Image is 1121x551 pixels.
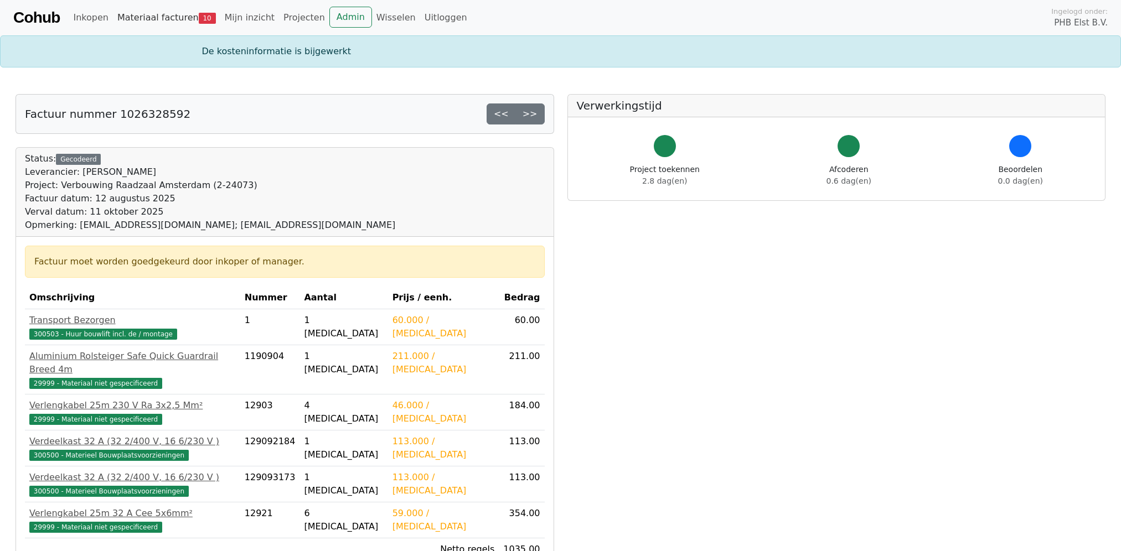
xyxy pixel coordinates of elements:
[499,287,544,309] th: Bedrag
[25,192,395,205] div: Factuur datum: 12 augustus 2025
[29,399,236,425] a: Verlengkabel 25m 230 V Ra 3x2,5 Mm²29999 - Materiaal niet gespecificeerd
[220,7,280,29] a: Mijn inzicht
[29,507,236,533] a: Verlengkabel 25m 32 A Cee 5x6mm²29999 - Materiaal niet gespecificeerd
[29,450,189,461] span: 300500 - Materieel Bouwplaatsvoorzieningen
[29,486,189,497] span: 300500 - Materieel Bouwplaatsvoorzieningen
[25,107,190,121] h5: Factuur nummer 1026328592
[392,399,495,425] div: 46.000 / [MEDICAL_DATA]
[388,287,499,309] th: Prijs / eenh.
[279,7,329,29] a: Projecten
[304,314,383,340] div: 1 [MEDICAL_DATA]
[630,164,700,187] div: Project toekennen
[240,394,300,430] td: 12903
[29,314,236,327] div: Transport Bezorgen
[329,7,372,28] a: Admin
[826,176,871,185] span: 0.6 dag(en)
[29,314,236,340] a: Transport Bezorgen300503 - Huur bouwlift incl. de / montage
[392,507,495,533] div: 59.000 / [MEDICAL_DATA]
[25,287,240,309] th: Omschrijving
[499,309,544,345] td: 60.00
[25,219,395,232] div: Opmerking: [EMAIL_ADDRESS][DOMAIN_NAME]; [EMAIL_ADDRESS][DOMAIN_NAME]
[240,309,300,345] td: 1
[199,13,216,24] span: 10
[826,164,871,187] div: Afcoderen
[420,7,472,29] a: Uitloggen
[240,466,300,502] td: 129093173
[34,255,535,268] div: Factuur moet worden goedgekeurd door inkoper of manager.
[240,345,300,394] td: 1190904
[499,502,544,538] td: 354.00
[499,394,544,430] td: 184.00
[240,287,300,309] th: Nummer
[499,466,544,502] td: 113.00
[29,350,236,389] a: Aluminium Rolsteiger Safe Quick Guardrail Breed 4m29999 - Materiaal niet gespecificeerd
[299,287,388,309] th: Aantal
[304,350,383,376] div: 1 [MEDICAL_DATA]
[515,103,545,124] a: >>
[1051,6,1108,17] span: Ingelogd onder:
[392,314,495,340] div: 60.000 / [MEDICAL_DATA]
[392,350,495,376] div: 211.000 / [MEDICAL_DATA]
[195,45,926,58] div: De kosteninformatie is bijgewerkt
[25,179,395,192] div: Project: Verbouwing Raadzaal Amsterdam (2-24073)
[642,176,687,185] span: 2.8 dag(en)
[998,164,1043,187] div: Beoordelen
[29,471,236,497] a: Verdeelkast 32 A (32 2/400 V, 16 6/230 V )300500 - Materieel Bouwplaatsvoorzieningen
[29,435,236,448] div: Verdeelkast 32 A (32 2/400 V, 16 6/230 V )
[1054,17,1108,29] span: PHB Elst B.V.
[998,176,1043,185] span: 0.0 dag(en)
[29,507,236,520] div: Verlengkabel 25m 32 A Cee 5x6mm²
[29,435,236,461] a: Verdeelkast 32 A (32 2/400 V, 16 6/230 V )300500 - Materieel Bouwplaatsvoorzieningen
[56,154,101,165] div: Gecodeerd
[304,471,383,497] div: 1 [MEDICAL_DATA]
[69,7,112,29] a: Inkopen
[487,103,516,124] a: <<
[304,435,383,461] div: 1 [MEDICAL_DATA]
[29,522,162,533] span: 29999 - Materiaal niet gespecificeerd
[304,399,383,425] div: 4 [MEDICAL_DATA]
[29,399,236,412] div: Verlengkabel 25m 230 V Ra 3x2,5 Mm²
[29,350,236,376] div: Aluminium Rolsteiger Safe Quick Guardrail Breed 4m
[304,507,383,533] div: 6 [MEDICAL_DATA]
[29,378,162,389] span: 29999 - Materiaal niet gespecificeerd
[577,99,1097,112] h5: Verwerkingstijd
[13,4,60,31] a: Cohub
[25,165,395,179] div: Leverancier: [PERSON_NAME]
[113,7,220,29] a: Materiaal facturen10
[25,152,395,232] div: Status:
[25,205,395,219] div: Verval datum: 11 oktober 2025
[29,329,177,340] span: 300503 - Huur bouwlift incl. de / montage
[499,430,544,466] td: 113.00
[29,471,236,484] div: Verdeelkast 32 A (32 2/400 V, 16 6/230 V )
[499,345,544,394] td: 211.00
[392,471,495,497] div: 113.000 / [MEDICAL_DATA]
[392,435,495,461] div: 113.000 / [MEDICAL_DATA]
[240,502,300,538] td: 12921
[240,430,300,466] td: 129092184
[29,414,162,425] span: 29999 - Materiaal niet gespecificeerd
[372,7,420,29] a: Wisselen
